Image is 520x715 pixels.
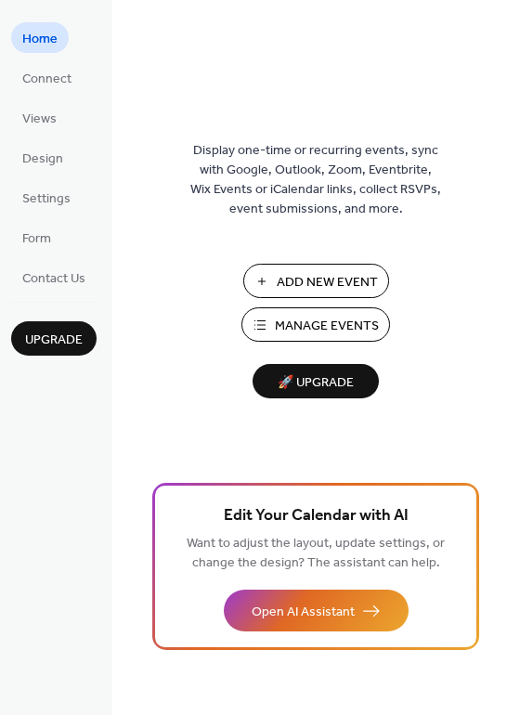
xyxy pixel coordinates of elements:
[11,142,74,173] a: Design
[11,182,82,213] a: Settings
[190,141,441,219] span: Display one-time or recurring events, sync with Google, Outlook, Zoom, Eventbrite, Wix Events or ...
[22,30,58,49] span: Home
[241,307,390,342] button: Manage Events
[11,102,68,133] a: Views
[22,70,71,89] span: Connect
[11,62,83,93] a: Connect
[22,110,57,129] span: Views
[11,22,69,53] a: Home
[11,262,97,292] a: Contact Us
[25,331,83,350] span: Upgrade
[22,269,85,289] span: Contact Us
[252,603,355,622] span: Open AI Assistant
[224,590,409,631] button: Open AI Assistant
[277,273,378,292] span: Add New Event
[187,531,445,576] span: Want to adjust the layout, update settings, or change the design? The assistant can help.
[22,189,71,209] span: Settings
[11,222,62,253] a: Form
[11,321,97,356] button: Upgrade
[243,264,389,298] button: Add New Event
[22,149,63,169] span: Design
[224,503,409,529] span: Edit Your Calendar with AI
[253,364,379,398] button: 🚀 Upgrade
[275,317,379,336] span: Manage Events
[22,229,51,249] span: Form
[264,370,368,396] span: 🚀 Upgrade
